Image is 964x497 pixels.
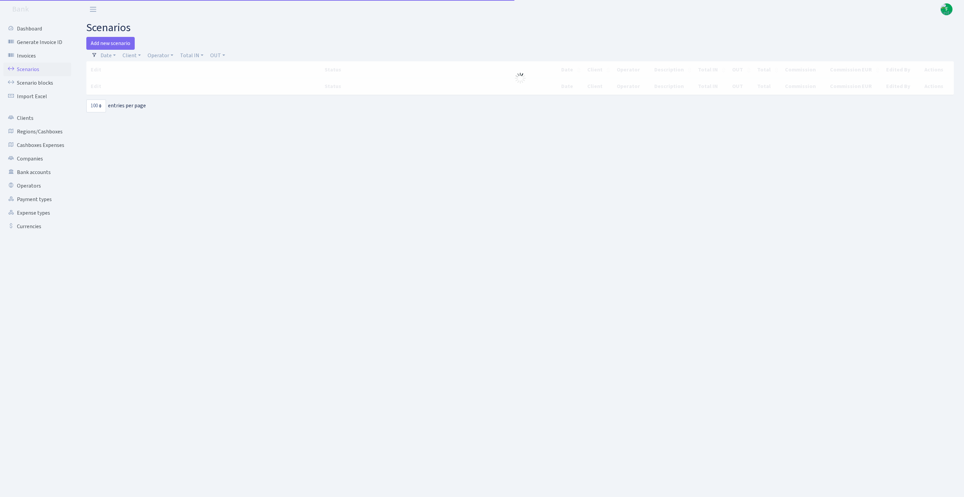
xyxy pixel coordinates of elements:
a: Scenario blocks [3,76,71,90]
a: Add new scenario [86,37,135,50]
a: OUT [207,50,228,61]
a: Currencies [3,220,71,233]
a: Payment types [3,193,71,206]
a: Operators [3,179,71,193]
a: Operator [145,50,176,61]
a: Scenarios [3,63,71,76]
a: Client [120,50,144,61]
a: Clients [3,111,71,125]
a: Companies [3,152,71,166]
a: Dashboard [3,22,71,36]
a: Generate Invoice ID [3,36,71,49]
a: Date [98,50,118,61]
span: scenarios [86,20,131,36]
img: Processing... [515,73,526,84]
a: Expense types [3,206,71,220]
a: Import Excel [3,90,71,103]
a: Cashboxes Expenses [3,138,71,152]
a: F [941,3,952,15]
select: entries per page [86,100,106,112]
label: entries per page [86,100,146,112]
button: Toggle navigation [85,4,102,15]
a: Invoices [3,49,71,63]
img: Feitan [941,3,952,15]
a: Total IN [177,50,206,61]
a: Bank accounts [3,166,71,179]
a: Regions/Cashboxes [3,125,71,138]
